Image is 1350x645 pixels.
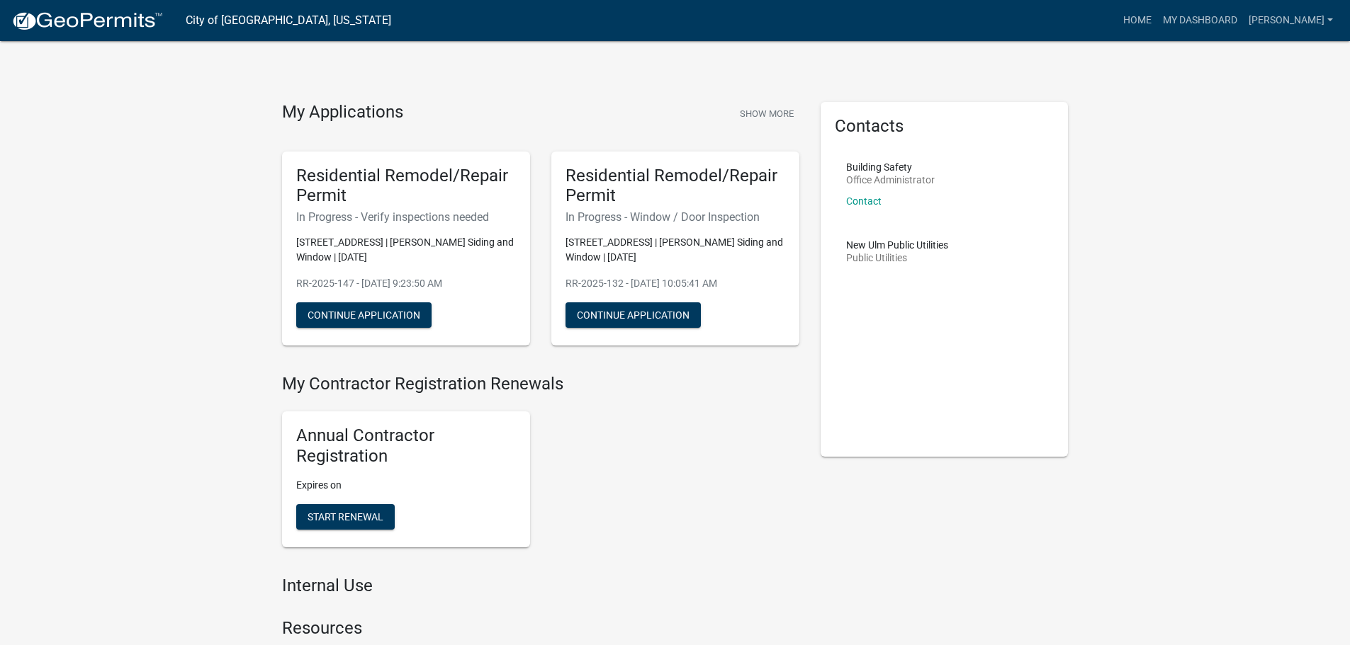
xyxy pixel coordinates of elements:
[186,8,391,33] a: City of [GEOGRAPHIC_DATA], [US_STATE]
[846,240,948,250] p: New Ulm Public Utilities
[296,235,516,265] p: [STREET_ADDRESS] | [PERSON_NAME] Siding and Window | [DATE]
[296,302,432,328] button: Continue Application
[566,235,785,265] p: [STREET_ADDRESS] | [PERSON_NAME] Siding and Window | [DATE]
[846,175,935,185] p: Office Administrator
[296,478,516,493] p: Expires on
[734,102,799,125] button: Show More
[282,374,799,394] h4: My Contractor Registration Renewals
[1118,7,1157,34] a: Home
[296,166,516,207] h5: Residential Remodel/Repair Permit
[566,302,701,328] button: Continue Application
[296,210,516,224] h6: In Progress - Verify inspections needed
[1243,7,1339,34] a: [PERSON_NAME]
[282,102,403,123] h4: My Applications
[282,618,799,639] h4: Resources
[308,510,383,522] span: Start Renewal
[566,210,785,224] h6: In Progress - Window / Door Inspection
[846,162,935,172] p: Building Safety
[296,426,516,467] h5: Annual Contractor Registration
[835,116,1054,137] h5: Contacts
[566,166,785,207] h5: Residential Remodel/Repair Permit
[296,504,395,530] button: Start Renewal
[296,276,516,291] p: RR-2025-147 - [DATE] 9:23:50 AM
[282,576,799,596] h4: Internal Use
[846,195,882,207] a: Contact
[1157,7,1243,34] a: My Dashboard
[282,374,799,558] wm-registration-list-section: My Contractor Registration Renewals
[566,276,785,291] p: RR-2025-132 - [DATE] 10:05:41 AM
[846,253,948,263] p: Public Utilities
